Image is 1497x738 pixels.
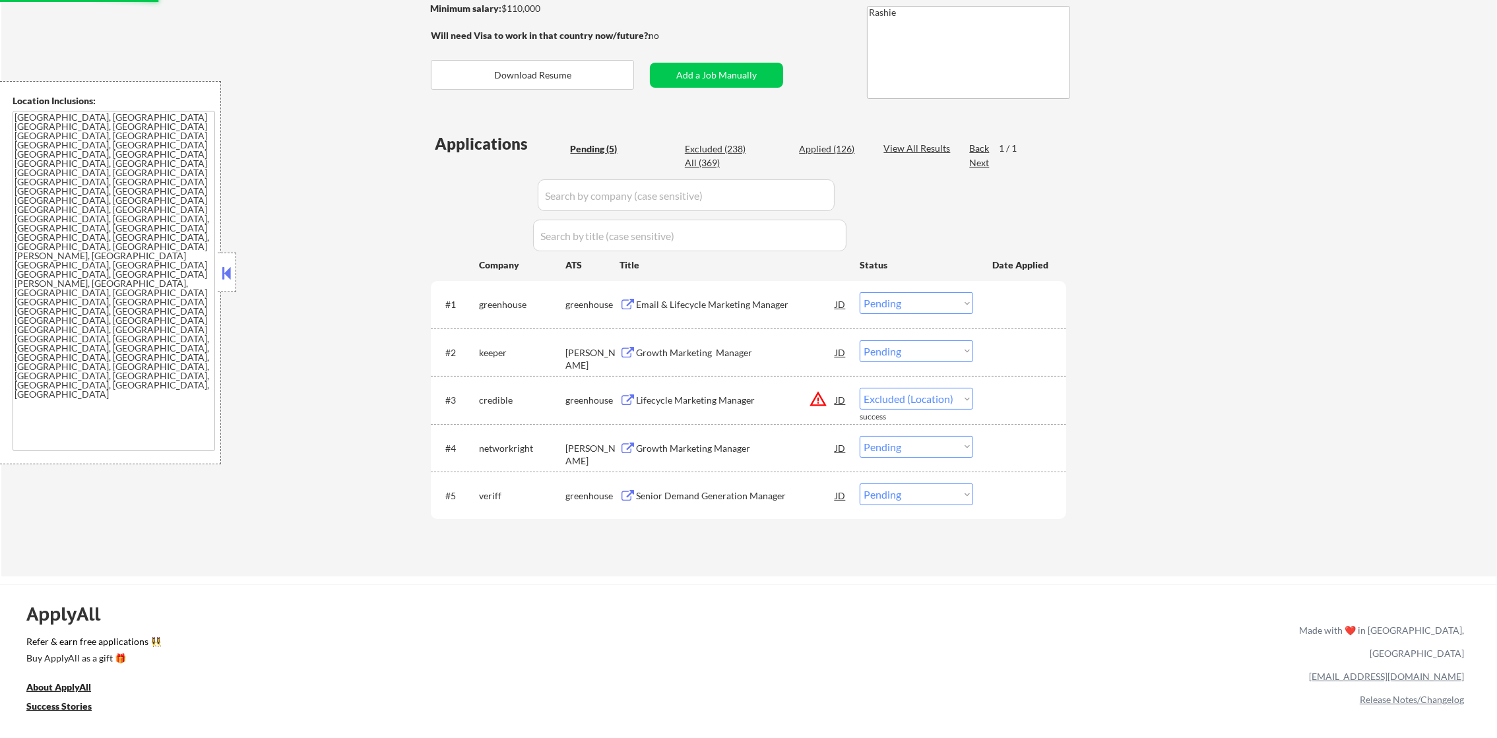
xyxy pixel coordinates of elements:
a: [EMAIL_ADDRESS][DOMAIN_NAME] [1309,671,1464,682]
div: greenhouse [565,489,620,503]
div: Made with ❤️ in [GEOGRAPHIC_DATA], [GEOGRAPHIC_DATA] [1294,619,1464,665]
div: JD [834,436,847,460]
a: Refer & earn free applications 👯‍♀️ [26,637,1023,651]
div: JD [834,340,847,364]
strong: Minimum salary: [430,3,501,14]
div: networkright [479,442,565,455]
div: credible [479,394,565,407]
div: JD [834,388,847,412]
div: success [860,412,912,423]
input: Search by company (case sensitive) [538,179,835,211]
div: Date Applied [992,259,1050,272]
div: Status [860,253,973,276]
a: Release Notes/Changelog [1360,694,1464,705]
div: ApplyAll [26,603,115,625]
div: #2 [445,346,468,359]
div: Pending (5) [570,142,636,156]
div: veriff [479,489,565,503]
div: Buy ApplyAll as a gift 🎁 [26,654,158,663]
u: About ApplyAll [26,681,91,692]
a: About ApplyAll [26,680,110,696]
button: warning_amber [809,390,827,408]
div: Company [479,259,565,272]
div: Next [969,156,990,169]
div: $110,000 [430,2,650,15]
div: JD [834,292,847,316]
div: [PERSON_NAME] [565,346,620,372]
div: #1 [445,298,468,311]
div: #5 [445,489,468,503]
button: Add a Job Manually [650,63,783,88]
div: All (369) [685,156,751,169]
div: greenhouse [479,298,565,311]
div: no [649,29,686,42]
a: Buy ApplyAll as a gift 🎁 [26,651,158,667]
div: View All Results [883,142,954,155]
div: Senior Demand Generation Manager [636,489,835,503]
a: Success Stories [26,699,110,716]
div: Growth Marketing Manager [636,442,835,455]
input: Search by title (case sensitive) [533,220,846,251]
div: Title [620,259,847,272]
div: Location Inclusions: [13,94,216,108]
div: Back [969,142,990,155]
div: JD [834,483,847,507]
div: #4 [445,442,468,455]
div: Applied (126) [799,142,865,156]
strong: Will need Visa to work in that country now/future?: [431,30,651,41]
div: Email & Lifecycle Marketing Manager [636,298,835,311]
button: Download Resume [431,60,634,90]
div: greenhouse [565,394,620,407]
div: [PERSON_NAME] [565,442,620,468]
u: Success Stories [26,700,92,712]
div: Excluded (238) [685,142,751,156]
div: keeper [479,346,565,359]
div: 1 / 1 [999,142,1029,155]
div: #3 [445,394,468,407]
div: greenhouse [565,298,620,311]
div: Growth Marketing Manager [636,346,835,359]
div: Lifecycle Marketing Manager [636,394,835,407]
div: Applications [435,136,565,152]
div: ATS [565,259,620,272]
